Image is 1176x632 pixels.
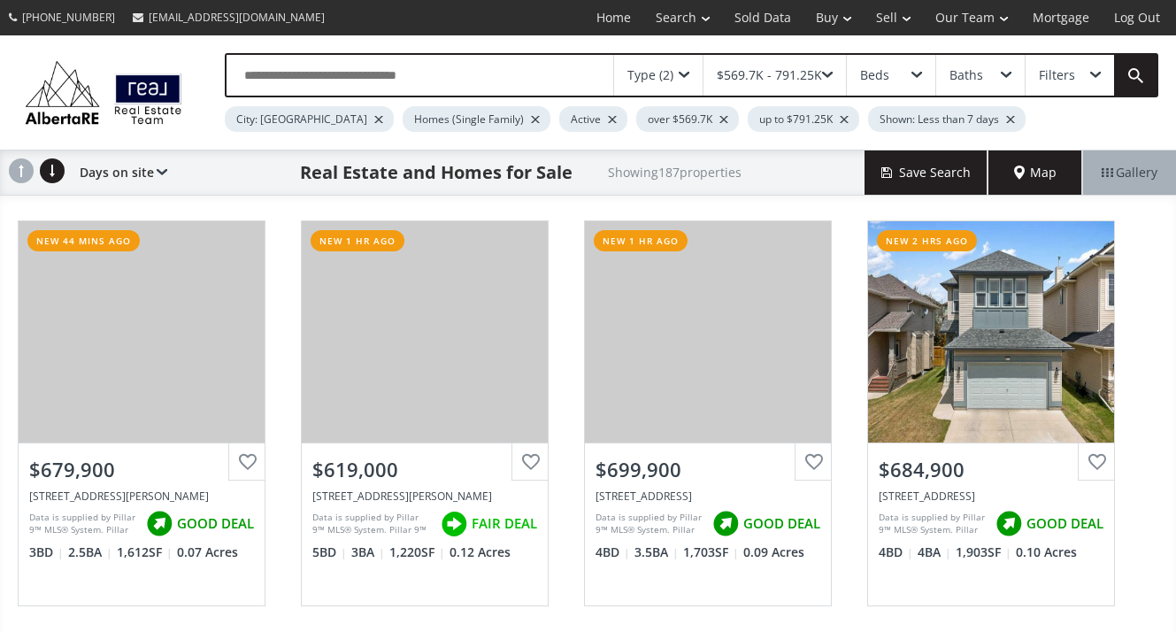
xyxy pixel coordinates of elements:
span: 4 BA [918,543,951,561]
div: Type (2) [627,69,673,81]
div: Baths [949,69,983,81]
div: Data is supplied by Pillar 9™ MLS® System. Pillar 9™ is the owner of the copyright in its MLS® Sy... [29,511,137,537]
span: 0.10 Acres [1016,543,1077,561]
span: [PHONE_NUMBER] [22,10,115,25]
div: Beds [860,69,889,81]
span: GOOD DEAL [743,514,820,533]
span: [EMAIL_ADDRESS][DOMAIN_NAME] [149,10,325,25]
span: 3.5 BA [634,543,679,561]
div: Data is supplied by Pillar 9™ MLS® System. Pillar 9™ is the owner of the copyright in its MLS® Sy... [312,511,432,537]
div: $699,900 [596,456,820,483]
h2: Showing 187 properties [608,166,742,179]
img: rating icon [142,506,177,542]
span: Gallery [1102,164,1157,181]
a: new 1 hr ago$619,000[STREET_ADDRESS][PERSON_NAME]Data is supplied by Pillar 9™ MLS® System. Pilla... [283,203,566,624]
span: 4 BD [596,543,630,561]
div: $619,000 [312,456,537,483]
h1: Real Estate and Homes for Sale [300,160,573,185]
div: Gallery [1082,150,1176,195]
div: Data is supplied by Pillar 9™ MLS® System. Pillar 9™ is the owner of the copyright in its MLS® Sy... [596,511,703,537]
div: over $569.7K [636,106,739,132]
button: Save Search [865,150,988,195]
div: 177 Evansmeade Circle NW, Calgary, AB T3P 1B7 [879,489,1103,504]
span: 0.07 Acres [177,543,238,561]
div: Days on site [71,150,167,195]
div: up to $791.25K [748,106,859,132]
div: 18 Tuscany Ravine Terrace NW, Calgary, AB T3L 2S9 [596,489,820,504]
div: $684,900 [879,456,1103,483]
a: new 2 hrs ago$684,900[STREET_ADDRESS]Data is supplied by Pillar 9™ MLS® System. Pillar 9™ is the ... [849,203,1133,624]
div: $679,900 [29,456,254,483]
span: 0.12 Acres [450,543,511,561]
a: [EMAIL_ADDRESS][DOMAIN_NAME] [124,1,334,34]
span: 1,903 SF [956,543,1011,561]
span: 1,220 SF [389,543,445,561]
div: Shown: Less than 7 days [868,106,1026,132]
span: Map [1014,164,1057,181]
div: Filters [1039,69,1075,81]
span: 3 BA [351,543,385,561]
span: 2.5 BA [68,543,112,561]
span: GOOD DEAL [1026,514,1103,533]
span: 4 BD [879,543,913,561]
div: Active [559,106,627,132]
span: GOOD DEAL [177,514,254,533]
span: 5 BD [312,543,347,561]
div: Homes (Single Family) [403,106,550,132]
span: 1,703 SF [683,543,739,561]
div: Data is supplied by Pillar 9™ MLS® System. Pillar 9™ is the owner of the copyright in its MLS® Sy... [879,511,987,537]
a: new 1 hr ago$699,900[STREET_ADDRESS]Data is supplied by Pillar 9™ MLS® System. Pillar 9™ is the o... [566,203,849,624]
div: City: [GEOGRAPHIC_DATA] [225,106,394,132]
span: 1,612 SF [117,543,173,561]
span: FAIR DEAL [472,514,537,533]
img: Logo [18,57,189,128]
div: $569.7K - 791.25K [717,69,822,81]
div: 251 Belmont Heath SW, Calgary, AB T2X 4N4 [29,489,254,504]
img: rating icon [436,506,472,542]
span: 3 BD [29,543,64,561]
img: rating icon [991,506,1026,542]
div: 524 Whitehorn Way NE, Calgary, AB T1Y 2A4 [312,489,537,504]
span: 0.09 Acres [743,543,804,561]
div: Map [988,150,1082,195]
img: rating icon [708,506,743,542]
